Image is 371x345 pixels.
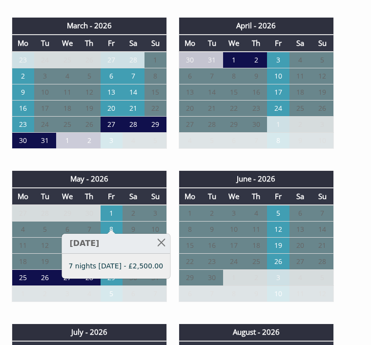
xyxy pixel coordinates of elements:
th: Sa [289,35,311,52]
td: 4 [78,286,100,302]
td: 9 [123,222,144,238]
td: 6 [223,133,245,149]
td: 22 [179,254,201,270]
td: 13 [289,222,311,238]
td: 6 [123,286,144,302]
td: 7 [123,68,144,84]
td: 16 [245,84,267,101]
th: Fr [267,35,289,52]
td: 26 [311,101,333,117]
td: 2 [34,286,56,302]
td: 25 [289,101,311,117]
td: 8 [223,68,245,84]
td: 24 [34,117,56,133]
td: 16 [201,238,223,254]
td: 19 [34,254,56,270]
td: 22 [223,101,245,117]
td: 30 [245,117,267,133]
th: Su [144,35,166,52]
td: 4 [12,222,34,238]
td: 3 [267,270,289,286]
td: 4 [289,270,311,286]
td: 28 [201,117,223,133]
td: 6 [289,205,311,222]
td: 16 [12,101,34,117]
th: Mo [179,188,201,205]
td: 15 [144,84,166,101]
td: 31 [201,52,223,68]
td: 10 [311,133,333,149]
td: 3 [56,286,78,302]
td: 28 [123,117,144,133]
th: Sa [289,188,311,205]
th: We [223,188,245,205]
th: Th [78,35,100,52]
td: 2 [12,68,34,84]
td: 20 [56,254,78,270]
td: 26 [34,270,56,286]
td: 7 [144,286,166,302]
th: Sa [123,188,144,205]
td: 19 [311,84,333,101]
td: 26 [78,52,100,68]
td: 20 [179,101,201,117]
th: We [56,35,78,52]
td: 21 [201,101,223,117]
td: 4 [179,133,201,149]
td: 8 [223,286,245,302]
td: 30 [12,133,34,149]
td: 8 [179,222,201,238]
td: 13 [56,238,78,254]
th: Tu [34,188,56,205]
td: 3 [101,133,123,149]
td: 1 [101,205,123,222]
td: 13 [101,84,123,101]
td: 10 [267,286,289,302]
td: 2 [201,205,223,222]
td: 25 [56,117,78,133]
td: 10 [267,68,289,84]
td: 9 [289,133,311,149]
th: June - 2026 [179,171,333,187]
th: Su [311,188,333,205]
td: 3 [34,68,56,84]
th: Su [311,35,333,52]
td: 29 [144,117,166,133]
th: Th [245,35,267,52]
td: 5 [144,133,166,149]
td: 27 [179,117,201,133]
td: 28 [34,205,56,222]
td: 5 [201,133,223,149]
th: Fr [267,188,289,205]
td: 11 [12,238,34,254]
td: 1 [267,117,289,133]
td: 24 [34,52,56,68]
td: 5 [311,52,333,68]
td: 26 [267,254,289,270]
th: Mo [12,188,34,205]
th: We [56,188,78,205]
th: Tu [201,188,223,205]
td: 21 [311,238,333,254]
td: 23 [245,101,267,117]
td: 22 [144,101,166,117]
th: Th [78,188,100,205]
td: 17 [223,238,245,254]
td: 3 [267,52,289,68]
td: 1 [12,286,34,302]
td: 6 [179,286,201,302]
td: 12 [311,68,333,84]
td: 30 [201,270,223,286]
td: 18 [245,238,267,254]
td: 18 [12,254,34,270]
td: 13 [179,84,201,101]
td: 25 [245,254,267,270]
td: 1 [144,52,166,68]
h3: [DATE] [62,234,170,254]
th: July - 2026 [12,324,167,341]
td: 30 [78,205,100,222]
td: 24 [223,254,245,270]
td: 29 [56,205,78,222]
th: Fr [101,188,123,205]
th: Mo [12,35,34,52]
